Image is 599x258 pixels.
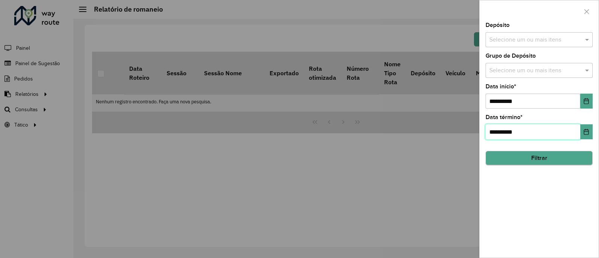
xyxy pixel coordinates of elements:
[486,151,593,165] button: Filtrar
[486,21,510,30] label: Depósito
[580,124,593,139] button: Choose Date
[486,82,516,91] label: Data início
[486,51,536,60] label: Grupo de Depósito
[580,94,593,109] button: Choose Date
[486,113,523,122] label: Data término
